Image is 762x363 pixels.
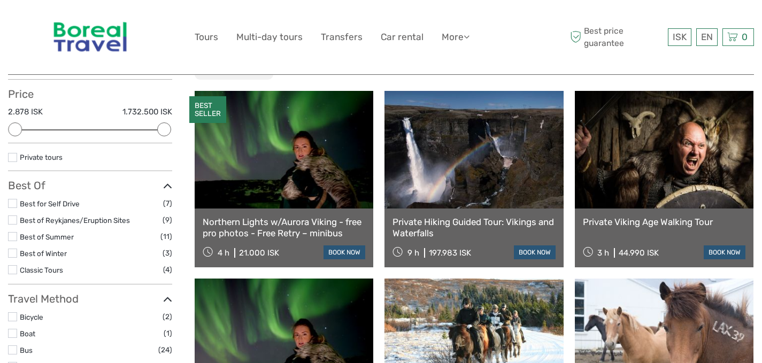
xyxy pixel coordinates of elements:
div: 44.990 ISK [619,248,659,258]
a: Best for Self Drive [20,199,80,208]
a: Best of Summer [20,233,74,241]
a: Multi-day tours [236,29,303,45]
a: Transfers [321,29,363,45]
a: book now [324,245,365,259]
span: (2) [163,311,172,323]
a: Northern Lights w/Aurora Viking - free pro photos - Free Retry – minibus [203,217,365,238]
a: Best of Winter [20,249,67,258]
h3: Best Of [8,179,172,192]
a: Best of Reykjanes/Eruption Sites [20,216,130,225]
h3: Travel Method [8,292,172,305]
a: Boat [20,329,35,338]
div: EN [696,28,718,46]
span: (3) [163,247,172,259]
h3: Price [8,88,172,101]
a: Bicycle [20,313,43,321]
img: 346-854fea8c-10b9-4d52-aacf-0976180d9f3a_logo_big.jpg [47,8,134,66]
a: Tours [195,29,218,45]
a: Car rental [381,29,424,45]
span: (4) [163,264,172,276]
div: 197.983 ISK [429,248,471,258]
a: Classic Tours [20,266,63,274]
a: Private Hiking Guided Tour: Vikings and Waterfalls [392,217,555,238]
span: Best price guarantee [567,25,665,49]
span: (1) [164,327,172,339]
span: (7) [163,197,172,210]
span: (24) [158,344,172,356]
a: book now [704,245,745,259]
a: Private Viking Age Walking Tour [583,217,745,227]
a: Bus [20,346,33,354]
span: 3 h [597,248,609,258]
span: 4 h [218,248,229,258]
span: (9) [163,214,172,226]
span: 0 [740,32,749,42]
span: (11) [160,230,172,243]
label: 1.732.500 ISK [122,106,172,118]
button: Open LiveChat chat widget [123,17,136,29]
div: 21.000 ISK [239,248,279,258]
a: More [442,29,469,45]
p: We're away right now. Please check back later! [15,19,121,27]
span: 9 h [407,248,419,258]
label: 2.878 ISK [8,106,43,118]
span: ISK [673,32,687,42]
a: book now [514,245,556,259]
div: BEST SELLER [189,96,226,123]
a: Private tours [20,153,63,161]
